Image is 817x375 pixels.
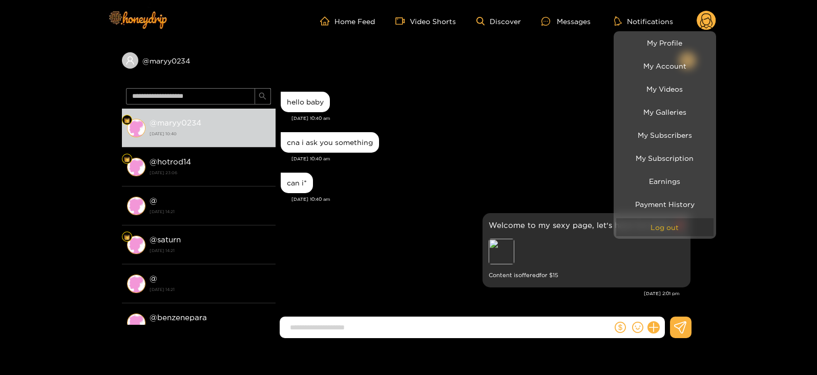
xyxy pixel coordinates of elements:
a: My Subscription [616,149,714,167]
a: My Subscribers [616,126,714,144]
a: My Galleries [616,103,714,121]
a: My Videos [616,80,714,98]
a: Payment History [616,195,714,213]
a: My Profile [616,34,714,52]
a: Earnings [616,172,714,190]
a: My Account [616,57,714,75]
button: Log out [616,218,714,236]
